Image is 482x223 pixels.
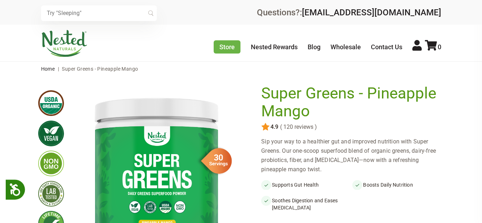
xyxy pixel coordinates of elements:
img: star.svg [261,123,270,131]
span: 4.9 [270,124,278,130]
a: Blog [308,43,320,51]
img: usdaorganic [38,90,64,116]
nav: breadcrumbs [41,62,441,76]
input: Try "Sleeping" [41,5,157,21]
li: Boosts Daily Nutrition [352,180,443,190]
a: Home [41,66,55,72]
span: ( 120 reviews ) [278,124,317,130]
img: Nested Naturals [41,30,88,57]
img: sg-servings-30.png [196,146,232,176]
span: Super Greens - Pineapple Mango [62,66,138,72]
li: Soothes Digestion and Eases [MEDICAL_DATA] [261,196,352,213]
div: Questions?: [257,8,441,17]
a: [EMAIL_ADDRESS][DOMAIN_NAME] [302,7,441,17]
img: gmofree [38,151,64,176]
span: 0 [438,43,441,51]
h1: Super Greens - Pineapple Mango [261,85,440,120]
div: Sip your way to a healthier gut and improved nutrition with Super Greens. Our one-scoop superfood... [261,137,443,174]
a: 0 [425,43,441,51]
li: Supports Gut Health [261,180,352,190]
a: Wholesale [331,43,361,51]
a: Store [214,40,240,54]
a: Contact Us [371,43,402,51]
img: vegan [38,121,64,146]
span: | [56,66,61,72]
a: Nested Rewards [251,43,298,51]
